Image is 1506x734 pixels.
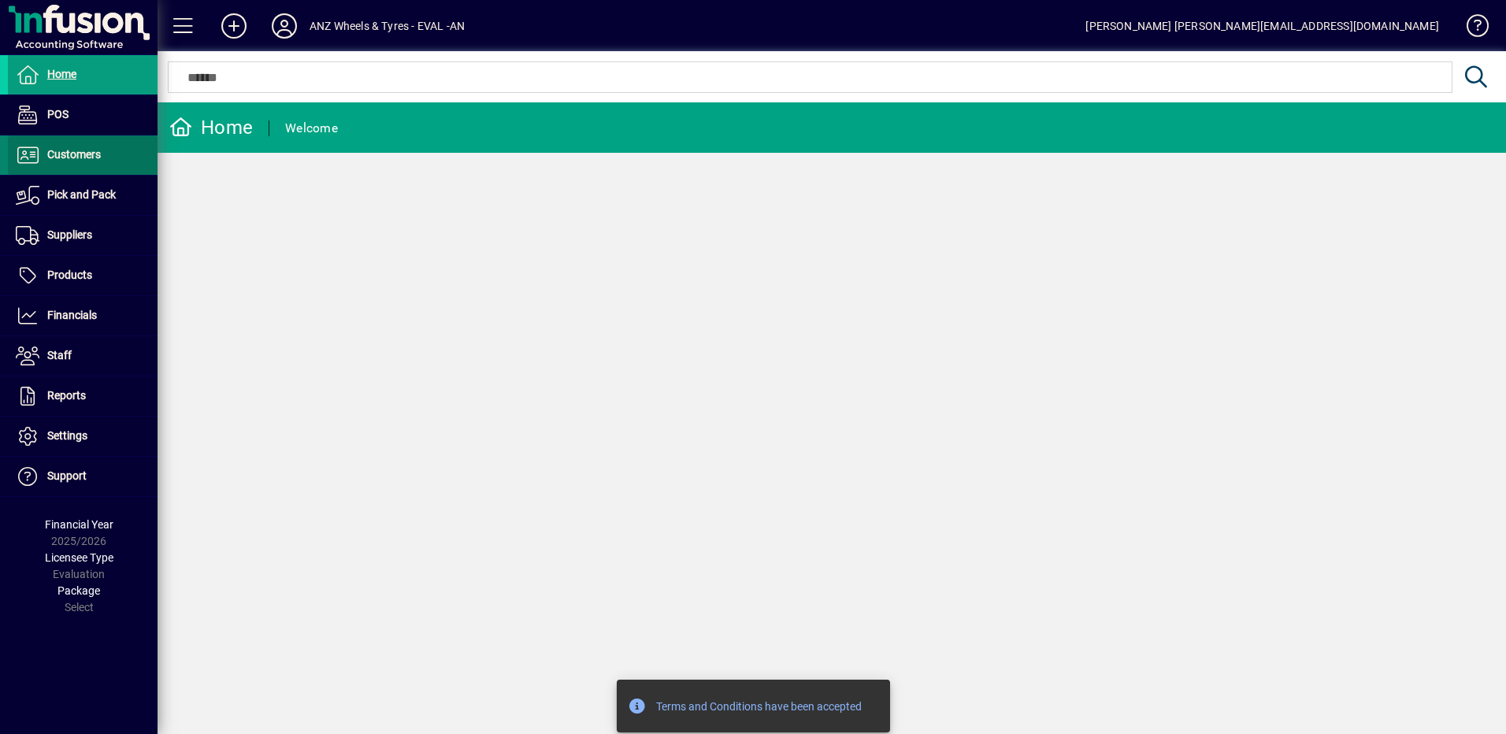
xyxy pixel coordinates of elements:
[47,309,97,321] span: Financials
[47,389,86,402] span: Reports
[47,148,101,161] span: Customers
[8,176,158,215] a: Pick and Pack
[47,269,92,281] span: Products
[259,12,310,40] button: Profile
[47,228,92,241] span: Suppliers
[47,68,76,80] span: Home
[45,551,113,564] span: Licensee Type
[8,256,158,295] a: Products
[45,518,113,531] span: Financial Year
[169,115,253,140] div: Home
[8,216,158,255] a: Suppliers
[8,95,158,135] a: POS
[310,13,465,39] div: ANZ Wheels & Tyres - EVAL -AN
[47,108,69,120] span: POS
[8,457,158,496] a: Support
[209,12,259,40] button: Add
[8,296,158,335] a: Financials
[47,469,87,482] span: Support
[47,349,72,361] span: Staff
[47,429,87,442] span: Settings
[656,699,862,717] div: Terms and Conditions have been accepted
[8,417,158,456] a: Settings
[8,336,158,376] a: Staff
[8,135,158,175] a: Customers
[1085,13,1439,39] div: [PERSON_NAME] [PERSON_NAME][EMAIL_ADDRESS][DOMAIN_NAME]
[47,188,116,201] span: Pick and Pack
[1455,3,1486,54] a: Knowledge Base
[57,584,100,597] span: Package
[285,116,338,141] div: Welcome
[8,376,158,416] a: Reports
